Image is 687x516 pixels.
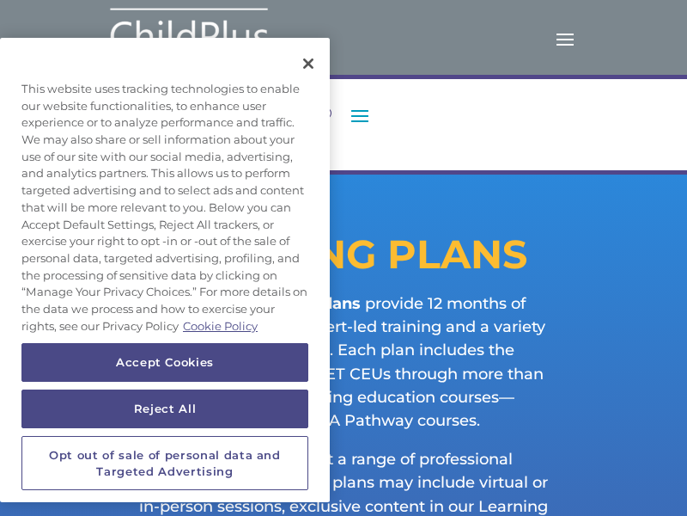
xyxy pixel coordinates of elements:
[69,235,618,283] h1: LEARNING PLANS
[21,343,308,381] button: Accept Cookies
[21,390,308,427] button: Reject All
[183,319,258,333] a: More information about your privacy, opens in a new tab
[289,45,327,83] button: Close
[21,436,308,490] button: Opt out of sale of personal data and Targeted Advertising
[137,292,550,448] p: provide 12 months of unlimited access to expert-led training and a variety of exclusive benefits....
